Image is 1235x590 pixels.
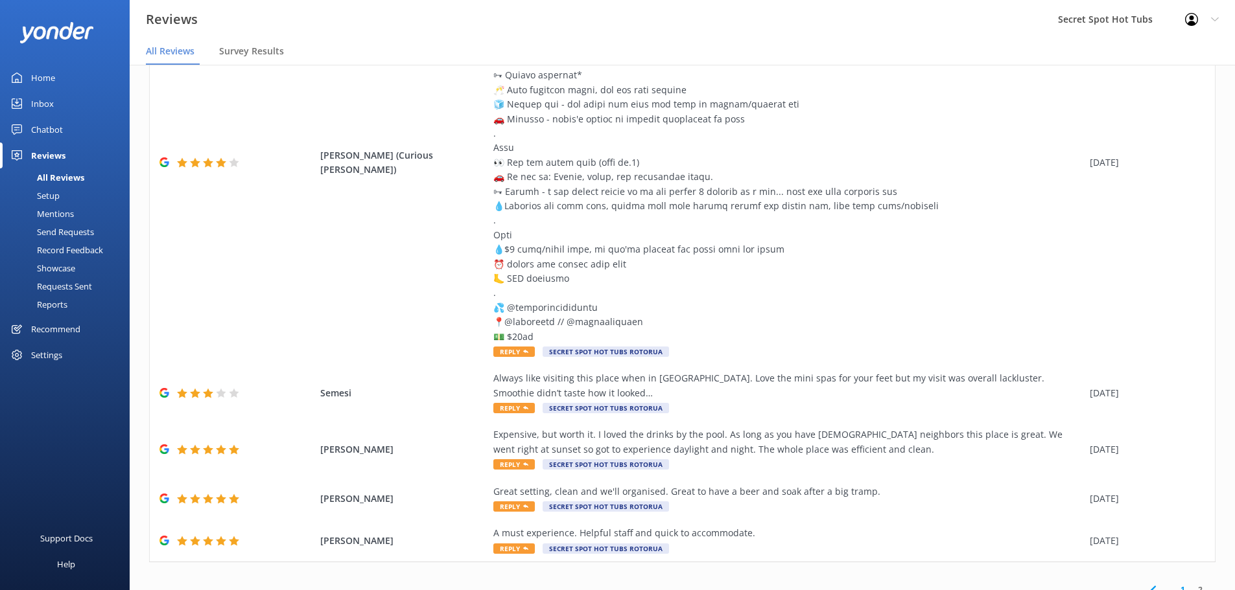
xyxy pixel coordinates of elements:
div: Showcase [8,259,75,277]
div: Chatbot [31,117,63,142]
div: Requests Sent [8,277,92,295]
div: Setup [8,187,60,205]
a: Setup [8,187,130,205]
a: Mentions [8,205,130,223]
span: Secret Spot Hot Tubs Rotorua [543,543,669,554]
a: Reports [8,295,130,313]
span: Survey Results [219,45,284,58]
span: [PERSON_NAME] [320,442,488,457]
span: Secret Spot Hot Tubs Rotorua [543,346,669,357]
span: [PERSON_NAME] [320,492,488,506]
a: Showcase [8,259,130,277]
div: A must experience. Helpful staff and quick to accommodate. [493,526,1083,540]
div: Great setting, clean and we'll organised. Great to have a beer and soak after a big tramp. [493,484,1083,499]
span: Reply [493,403,535,413]
div: Home [31,65,55,91]
div: Always like visiting this place when in [GEOGRAPHIC_DATA]. Love the mini spas for your feet but m... [493,371,1083,400]
span: Reply [493,501,535,512]
div: [DATE] [1090,492,1199,506]
div: Record Feedback [8,241,103,259]
span: Secret Spot Hot Tubs Rotorua [543,459,669,470]
div: Support Docs [40,525,93,551]
a: Record Feedback [8,241,130,259]
a: All Reviews [8,168,130,187]
h3: Reviews [146,9,198,30]
div: Reviews [31,142,65,168]
img: yonder-white-logo.png [19,22,94,43]
div: Help [57,551,75,577]
a: Requests Sent [8,277,130,295]
div: Settings [31,342,62,368]
div: [DATE] [1090,155,1199,170]
a: Send Requests [8,223,130,241]
div: Inbox [31,91,54,117]
div: Recommend [31,316,80,342]
span: Secret Spot Hot Tubs Rotorua [543,501,669,512]
span: [PERSON_NAME] (Curious [PERSON_NAME]) [320,148,488,177]
span: All Reviews [146,45,194,58]
span: Reply [493,346,535,357]
span: Reply [493,543,535,554]
div: All Reviews [8,168,84,187]
span: Semesi [320,386,488,400]
div: Expensive, but worth it. I loved the drinks by the pool. As long as you have [DEMOGRAPHIC_DATA] n... [493,427,1083,457]
div: [DATE] [1090,534,1199,548]
div: Send Requests [8,223,94,241]
div: Reports [8,295,67,313]
div: [DATE] [1090,386,1199,400]
span: Reply [493,459,535,470]
div: Mentions [8,205,74,223]
span: [PERSON_NAME] [320,534,488,548]
span: Secret Spot Hot Tubs Rotorua [543,403,669,413]
div: [DATE] [1090,442,1199,457]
